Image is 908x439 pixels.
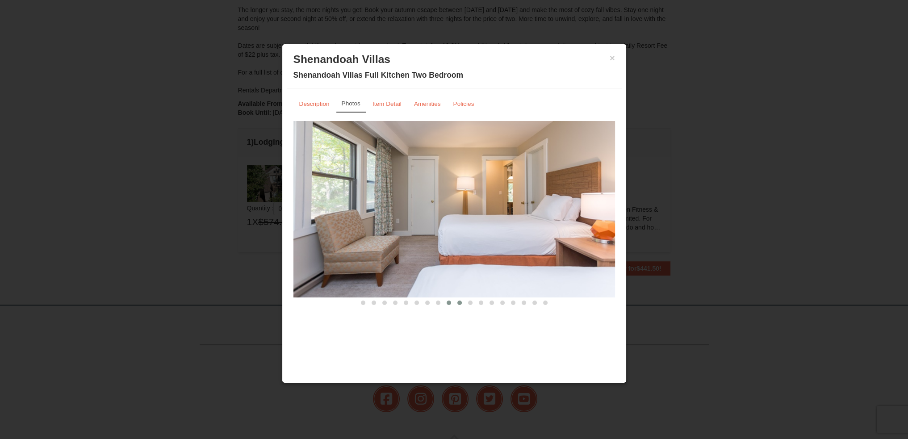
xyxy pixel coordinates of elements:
[293,53,615,66] h3: Shenandoah Villas
[299,100,330,107] small: Description
[336,95,366,113] a: Photos
[367,95,407,113] a: Item Detail
[408,95,447,113] a: Amenities
[414,100,441,107] small: Amenities
[293,71,615,79] h4: Shenandoah Villas Full Kitchen Two Bedroom
[453,100,474,107] small: Policies
[447,95,480,113] a: Policies
[610,54,615,63] button: ×
[293,95,335,113] a: Description
[293,121,615,297] img: Renovated Condo (layout varies)
[342,100,360,107] small: Photos
[372,100,402,107] small: Item Detail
